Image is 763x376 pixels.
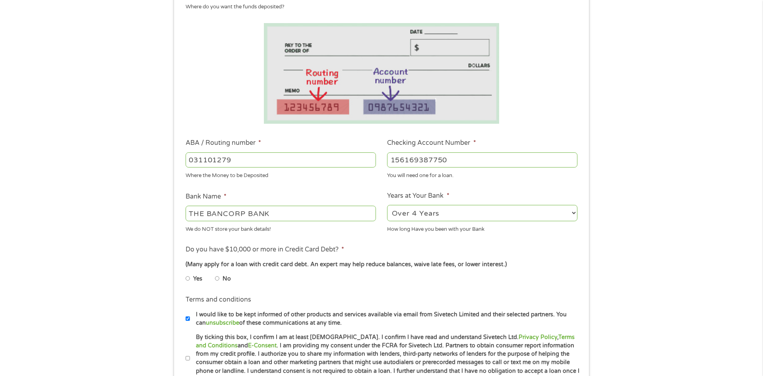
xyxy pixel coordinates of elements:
[186,152,376,168] input: 263177916
[248,342,277,349] a: E-Consent
[186,169,376,180] div: Where the Money to be Deposited
[186,296,251,304] label: Terms and conditions
[196,334,575,349] a: Terms and Conditions
[519,334,557,341] a: Privacy Policy
[186,245,344,254] label: Do you have $10,000 or more in Credit Card Debt?
[387,152,577,168] input: 345634636
[186,222,376,233] div: We do NOT store your bank details!
[264,23,499,124] img: Routing number location
[387,192,449,200] label: Years at Your Bank
[387,222,577,233] div: How long Have you been with your Bank
[186,193,227,201] label: Bank Name
[387,139,476,147] label: Checking Account Number
[186,3,572,11] div: Where do you want the funds deposited?
[186,139,261,147] label: ABA / Routing number
[186,260,577,269] div: (Many apply for a loan with credit card debt. An expert may help reduce balances, waive late fees...
[387,169,577,180] div: You will need one for a loan.
[223,275,231,283] label: No
[206,320,239,326] a: unsubscribe
[193,275,202,283] label: Yes
[190,310,580,327] label: I would like to be kept informed of other products and services available via email from Sivetech...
